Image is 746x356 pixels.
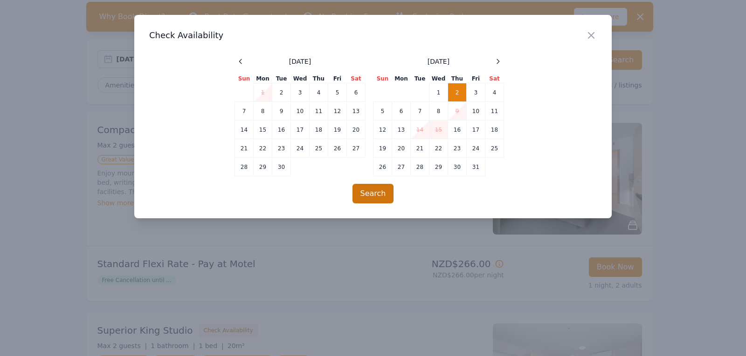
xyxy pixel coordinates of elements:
[291,83,310,102] td: 3
[235,158,254,176] td: 28
[429,158,448,176] td: 29
[291,74,310,83] th: Wed
[373,121,392,139] td: 12
[235,102,254,121] td: 7
[392,158,411,176] td: 27
[373,158,392,176] td: 26
[289,57,311,66] span: [DATE]
[291,121,310,139] td: 17
[347,83,366,102] td: 6
[310,102,328,121] td: 11
[149,30,597,41] h3: Check Availability
[254,139,272,158] td: 22
[328,74,347,83] th: Fri
[467,83,485,102] td: 3
[467,158,485,176] td: 31
[328,102,347,121] td: 12
[254,102,272,121] td: 8
[310,74,328,83] th: Thu
[429,102,448,121] td: 8
[310,121,328,139] td: 18
[272,83,291,102] td: 2
[272,158,291,176] td: 30
[328,139,347,158] td: 26
[373,74,392,83] th: Sun
[310,83,328,102] td: 4
[235,121,254,139] td: 14
[411,121,429,139] td: 14
[392,102,411,121] td: 6
[254,83,272,102] td: 1
[448,121,467,139] td: 16
[352,184,394,203] button: Search
[411,102,429,121] td: 7
[429,83,448,102] td: 1
[411,158,429,176] td: 28
[485,121,504,139] td: 18
[254,74,272,83] th: Mon
[467,121,485,139] td: 17
[411,74,429,83] th: Tue
[467,74,485,83] th: Fri
[411,139,429,158] td: 21
[272,102,291,121] td: 9
[392,121,411,139] td: 13
[235,74,254,83] th: Sun
[328,83,347,102] td: 5
[429,121,448,139] td: 15
[254,158,272,176] td: 29
[429,139,448,158] td: 22
[347,121,366,139] td: 20
[428,57,449,66] span: [DATE]
[291,102,310,121] td: 10
[448,102,467,121] td: 9
[235,139,254,158] td: 21
[448,139,467,158] td: 23
[485,83,504,102] td: 4
[328,121,347,139] td: 19
[254,121,272,139] td: 15
[272,139,291,158] td: 23
[347,102,366,121] td: 13
[272,121,291,139] td: 16
[485,102,504,121] td: 11
[467,139,485,158] td: 24
[347,139,366,158] td: 27
[272,74,291,83] th: Tue
[485,74,504,83] th: Sat
[448,83,467,102] td: 2
[347,74,366,83] th: Sat
[373,139,392,158] td: 19
[448,74,467,83] th: Thu
[429,74,448,83] th: Wed
[373,102,392,121] td: 5
[485,139,504,158] td: 25
[291,139,310,158] td: 24
[448,158,467,176] td: 30
[467,102,485,121] td: 10
[310,139,328,158] td: 25
[392,139,411,158] td: 20
[392,74,411,83] th: Mon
